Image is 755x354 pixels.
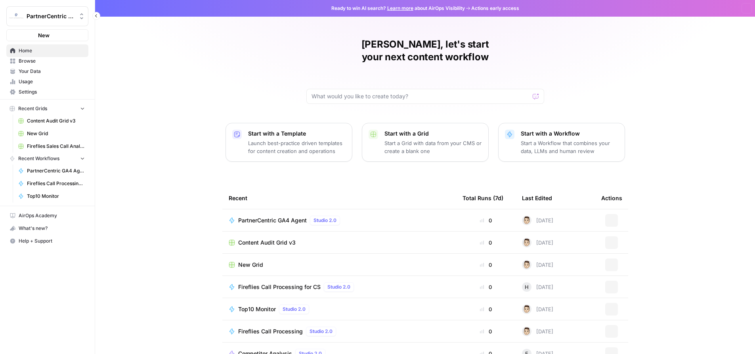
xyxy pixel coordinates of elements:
span: Browse [19,57,85,65]
a: Browse [6,55,88,67]
a: Fireflies Call Processing for CSStudio 2.0 [229,282,450,292]
button: Recent Grids [6,103,88,115]
div: [DATE] [522,304,553,314]
a: Fireflies Sales Call Analysis For CS [15,140,88,153]
span: Your Data [19,68,85,75]
a: Your Data [6,65,88,78]
button: Start with a TemplateLaunch best-practice driven templates for content creation and operations [226,123,352,162]
p: Start with a Grid [384,130,482,138]
a: Content Audit Grid v3 [229,239,450,247]
span: Studio 2.0 [283,306,306,313]
span: New [38,31,50,39]
div: [DATE] [522,327,553,336]
span: New Grid [27,130,85,137]
a: Home [6,44,88,57]
a: Settings [6,86,88,98]
span: PartnerCentric Sales Tools [27,12,75,20]
p: Launch best-practice driven templates for content creation and operations [248,139,346,155]
span: Actions early access [471,5,519,12]
a: Content Audit Grid v3 [15,115,88,127]
a: Learn more [387,5,413,11]
span: H [525,283,529,291]
span: Fireflies Call Processing for CS [238,283,321,291]
span: Content Audit Grid v3 [238,239,296,247]
span: Fireflies Call Processing for CS [27,180,85,187]
span: Help + Support [19,237,85,245]
button: Start with a GridStart a Grid with data from your CMS or create a blank one [362,123,489,162]
span: AirOps Academy [19,212,85,219]
span: Recent Grids [18,105,47,112]
img: j22vlec3s5as1jy706j54i2l8ae1 [522,327,531,336]
div: Total Runs (7d) [463,187,503,209]
img: j22vlec3s5as1jy706j54i2l8ae1 [522,260,531,270]
div: [DATE] [522,282,553,292]
div: 0 [463,305,509,313]
a: AirOps Academy [6,209,88,222]
button: Start with a WorkflowStart a Workflow that combines your data, LLMs and human review [498,123,625,162]
div: Actions [601,187,622,209]
span: Studio 2.0 [310,328,333,335]
button: Workspace: PartnerCentric Sales Tools [6,6,88,26]
div: [DATE] [522,260,553,270]
p: Start a Grid with data from your CMS or create a blank one [384,139,482,155]
span: Content Audit Grid v3 [27,117,85,124]
img: j22vlec3s5as1jy706j54i2l8ae1 [522,304,531,314]
span: Settings [19,88,85,96]
span: Top10 Monitor [238,305,276,313]
div: Last Edited [522,187,552,209]
span: Recent Workflows [18,155,59,162]
span: Usage [19,78,85,85]
div: Recent [229,187,450,209]
div: 0 [463,261,509,269]
span: PartnerCentric GA4 Agent [27,167,85,174]
a: New Grid [15,127,88,140]
span: Studio 2.0 [327,283,350,291]
h1: [PERSON_NAME], let's start your next content workflow [306,38,544,63]
span: Ready to win AI search? about AirOps Visibility [331,5,465,12]
a: PartnerCentric GA4 Agent [15,165,88,177]
img: j22vlec3s5as1jy706j54i2l8ae1 [522,216,531,225]
p: Start a Workflow that combines your data, LLMs and human review [521,139,618,155]
span: Top10 Monitor [27,193,85,200]
img: j22vlec3s5as1jy706j54i2l8ae1 [522,238,531,247]
span: Fireflies Call Processing [238,327,303,335]
div: What's new? [7,222,88,234]
span: New Grid [238,261,263,269]
div: 0 [463,239,509,247]
div: 0 [463,283,509,291]
div: [DATE] [522,216,553,225]
input: What would you like to create today? [312,92,529,100]
button: Recent Workflows [6,153,88,165]
div: 0 [463,327,509,335]
span: PartnerCentric GA4 Agent [238,216,307,224]
a: PartnerCentric GA4 AgentStudio 2.0 [229,216,450,225]
button: New [6,29,88,41]
a: Fireflies Call ProcessingStudio 2.0 [229,327,450,336]
img: PartnerCentric Sales Tools Logo [9,9,23,23]
a: Top10 Monitor [15,190,88,203]
p: Start with a Workflow [521,130,618,138]
a: Fireflies Call Processing for CS [15,177,88,190]
span: Home [19,47,85,54]
div: [DATE] [522,238,553,247]
a: Usage [6,75,88,88]
a: Top10 MonitorStudio 2.0 [229,304,450,314]
span: Fireflies Sales Call Analysis For CS [27,143,85,150]
div: 0 [463,216,509,224]
button: Help + Support [6,235,88,247]
a: New Grid [229,261,450,269]
button: What's new? [6,222,88,235]
p: Start with a Template [248,130,346,138]
span: Studio 2.0 [313,217,336,224]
